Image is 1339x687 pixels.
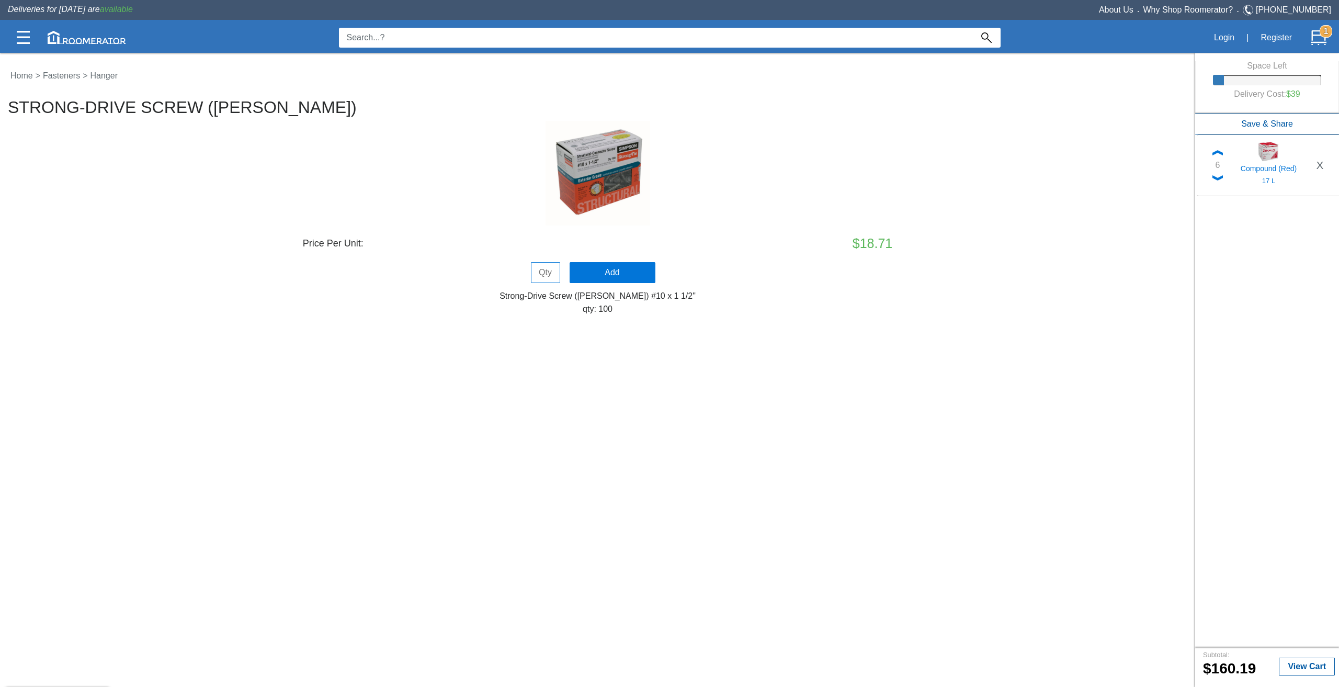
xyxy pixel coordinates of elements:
[546,121,650,226] img: 21700006_lg.jpg
[1243,4,1256,17] img: Telephone.svg
[339,28,972,48] input: Search...?
[1310,156,1330,174] button: X
[1258,141,1279,162] img: 43100001_sm.jpg
[1233,9,1243,14] span: •
[1286,89,1300,99] label: $39
[48,31,126,44] img: roomerator-logo.svg
[1099,5,1133,14] a: About Us
[1208,27,1240,49] button: Login
[8,71,36,80] a: Home
[1221,85,1313,103] h6: Delivery Cost:
[1143,5,1233,14] a: Why Shop Roomerator?
[1195,114,1339,134] button: Save & Share
[303,236,696,251] div: Price Per Unit:
[1213,61,1321,71] h6: Space Left
[83,70,87,82] label: >
[8,98,1187,117] h2: Strong-Drive Screw ([PERSON_NAME])
[1216,159,1220,172] div: 6
[570,262,655,283] button: Add
[696,234,892,254] div: $18.71
[100,5,133,14] span: available
[8,291,1187,301] h6: Strong-Drive Screw ([PERSON_NAME]) #10 x 1 1/2"
[1228,141,1310,189] a: Compound (Red)17 L
[1256,5,1331,14] a: [PHONE_NUMBER]
[8,5,133,14] span: Deliveries for [DATE] are
[1212,175,1223,181] img: Down_Chevron.png
[36,70,40,82] label: >
[1320,25,1332,38] strong: 1
[1235,162,1302,173] h5: Compound (Red)
[17,31,30,44] img: Categories.svg
[8,305,1187,314] h6: qty: 100
[531,262,560,283] input: Qty
[1240,26,1255,49] div: |
[40,71,83,80] a: Fasteners
[1255,27,1298,49] button: Register
[1235,177,1302,185] h5: 17 L
[88,71,120,80] a: Hanger
[1311,30,1326,46] img: Cart.svg
[1212,150,1223,155] img: Up_Chevron.png
[981,32,992,43] img: Search_Icon.svg
[1133,9,1143,14] span: •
